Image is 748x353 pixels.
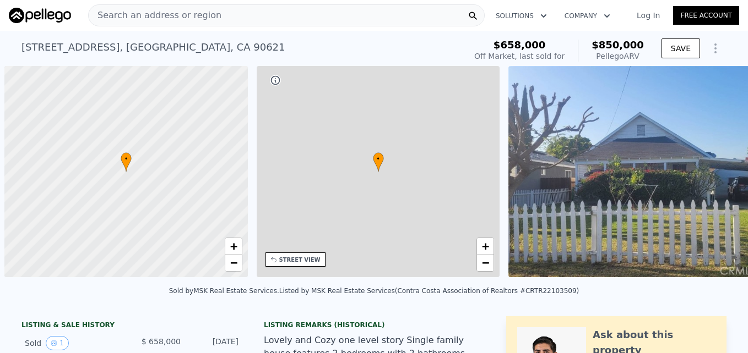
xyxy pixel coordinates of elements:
div: Listed by MSK Real Estate Services (Contra Costa Association of Realtors #CRTR22103509) [279,287,579,295]
button: SAVE [662,38,700,58]
div: • [121,152,132,172]
span: − [482,256,489,269]
span: + [230,239,237,253]
div: Pellego ARV [592,51,644,62]
a: Free Account [673,6,739,25]
a: Zoom out [225,255,242,271]
div: [STREET_ADDRESS] , [GEOGRAPHIC_DATA] , CA 90621 [21,40,285,55]
span: − [230,256,237,269]
a: Zoom in [225,238,242,255]
a: Zoom in [477,238,494,255]
span: $850,000 [592,39,644,51]
a: Log In [624,10,673,21]
span: • [373,154,384,164]
img: Pellego [9,8,71,23]
span: $658,000 [494,39,546,51]
div: STREET VIEW [279,256,321,264]
span: • [121,154,132,164]
span: + [482,239,489,253]
div: LISTING & SALE HISTORY [21,321,242,332]
button: Company [556,6,619,26]
button: Show Options [704,37,727,59]
div: Listing Remarks (Historical) [264,321,484,329]
span: $ 658,000 [142,337,181,346]
span: Search an address or region [89,9,221,22]
div: Sold [25,336,123,350]
div: [DATE] [189,336,239,350]
a: Zoom out [477,255,494,271]
button: View historical data [46,336,69,350]
div: Sold by MSK Real Estate Services . [169,287,279,295]
div: • [373,152,384,172]
button: Solutions [487,6,556,26]
div: Off Market, last sold for [474,51,565,62]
